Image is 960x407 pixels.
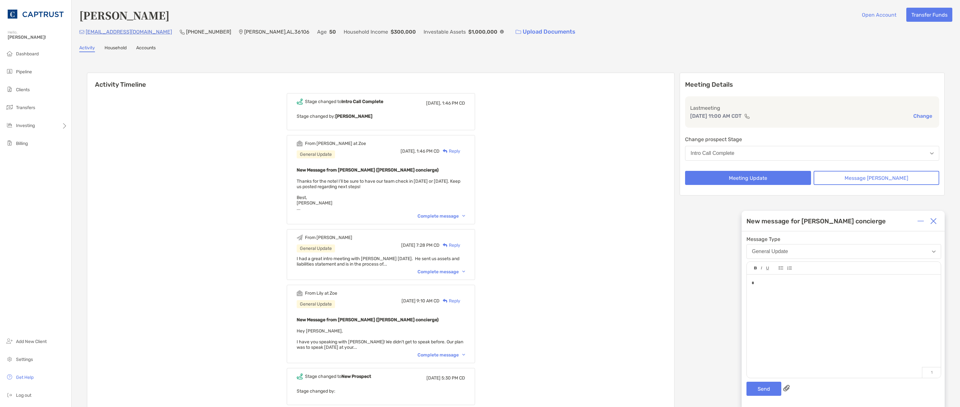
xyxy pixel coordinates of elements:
[341,99,383,104] b: Intro Call Complete
[443,299,448,303] img: Reply icon
[6,355,13,363] img: settings icon
[443,149,448,153] img: Reply icon
[424,28,466,36] p: Investable Assets
[6,373,13,381] img: get-help icon
[297,373,303,379] img: Event icon
[401,148,416,154] span: [DATE],
[462,354,465,356] img: Chevron icon
[6,68,13,75] img: pipeline icon
[443,243,448,247] img: Reply icon
[86,28,172,36] p: [EMAIL_ADDRESS][DOMAIN_NAME]
[6,103,13,111] img: transfers icon
[685,81,939,89] p: Meeting Details
[922,367,941,378] p: 1
[16,69,32,75] span: Pipeline
[787,266,792,270] img: Editor control icon
[6,337,13,345] img: add_new_client icon
[685,171,811,185] button: Meeting Update
[335,114,372,119] b: [PERSON_NAME]
[779,266,783,270] img: Editor control icon
[6,391,13,399] img: logout icon
[305,291,337,296] div: From Lily at Zoe
[917,218,924,224] img: Expand or collapse
[16,393,31,398] span: Log out
[440,148,460,155] div: Reply
[462,215,465,217] img: Chevron icon
[690,112,742,120] p: [DATE] 11:00 AM CDT
[462,271,465,273] img: Chevron icon
[6,50,13,57] img: dashboard icon
[105,45,127,52] a: Household
[516,30,521,34] img: button icon
[16,87,30,92] span: Clients
[297,300,335,308] div: General Update
[297,112,465,120] p: Stage changed by:
[468,28,497,36] p: $1,000,000
[857,8,901,22] button: Open Account
[297,244,335,252] div: General Update
[746,244,941,259] button: General Update
[401,243,415,248] span: [DATE]
[297,99,303,105] img: Event icon
[426,100,441,106] span: [DATE],
[744,114,750,119] img: communication type
[297,140,303,147] img: Event icon
[305,374,371,379] div: Stage changed to
[766,267,769,270] img: Editor control icon
[8,35,67,40] span: [PERSON_NAME]!
[906,8,952,22] button: Transfer Funds
[186,28,231,36] p: [PHONE_NUMBER]
[440,298,460,304] div: Reply
[297,150,335,158] div: General Update
[317,28,327,36] p: Age
[746,236,941,242] span: Message Type
[16,141,28,146] span: Billing
[6,85,13,93] img: clients icon
[79,30,84,34] img: Email Icon
[297,317,439,323] b: New Message from [PERSON_NAME] ([PERSON_NAME] concierge)
[418,213,465,219] div: Complete message
[79,8,169,22] h4: [PERSON_NAME]
[297,290,303,296] img: Event icon
[239,29,243,35] img: Location Icon
[344,28,388,36] p: Household Income
[440,242,460,249] div: Reply
[911,113,934,119] button: Change
[79,45,95,52] a: Activity
[402,298,416,304] span: [DATE]
[746,382,781,396] button: Send
[16,375,34,380] span: Get Help
[685,146,939,161] button: Intro Call Complete
[297,235,303,241] img: Event icon
[754,267,757,270] img: Editor control icon
[136,45,156,52] a: Accounts
[814,171,939,185] button: Message [PERSON_NAME]
[305,99,383,104] div: Stage changed to
[87,73,674,88] h6: Activity Timeline
[297,387,465,395] p: Stage changed by:
[691,150,734,156] div: Intro Call Complete
[417,148,440,154] span: 1:46 PM CD
[930,152,934,155] img: Open dropdown arrow
[6,139,13,147] img: billing icon
[752,249,788,254] div: General Update
[16,105,35,110] span: Transfers
[16,339,47,344] span: Add New Client
[341,374,371,379] b: New Prospect
[746,217,886,225] div: New message for [PERSON_NAME] concierge
[690,104,934,112] p: Last meeting
[297,179,460,211] span: Thanks for the note! I’ll be sure to have our team check in [DATE] or [DATE]. Keep us posted rega...
[500,30,504,34] img: Info Icon
[511,25,580,39] a: Upload Documents
[761,267,762,270] img: Editor control icon
[180,29,185,35] img: Phone Icon
[329,28,336,36] p: 50
[685,135,939,143] p: Change prospect Stage
[391,28,416,36] p: $300,000
[297,256,459,267] span: I had a great intro meeting with [PERSON_NAME] [DATE]. He sent us assets and liabilities statemen...
[932,251,936,253] img: Open dropdown arrow
[297,328,463,350] span: Hey [PERSON_NAME], I have you speaking with [PERSON_NAME]! We didn't get to speak before. Our pla...
[305,235,352,240] div: From [PERSON_NAME]
[416,243,440,248] span: 7:28 PM CD
[297,167,439,173] b: New Message from [PERSON_NAME] ([PERSON_NAME] concierge)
